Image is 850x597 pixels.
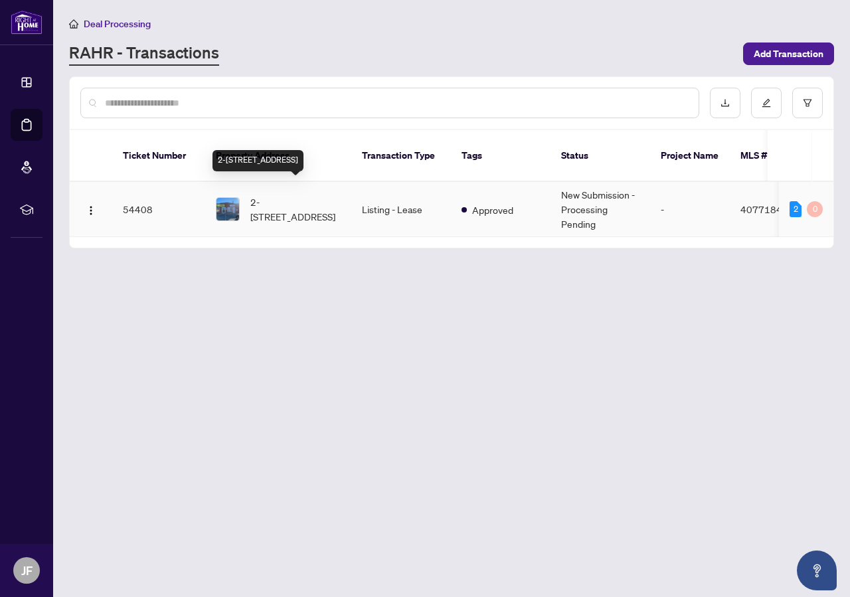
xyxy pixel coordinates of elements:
[112,130,205,182] th: Ticket Number
[472,203,513,217] span: Approved
[762,98,771,108] span: edit
[790,201,802,217] div: 2
[86,205,96,216] img: Logo
[650,130,730,182] th: Project Name
[743,43,834,65] button: Add Transaction
[250,195,341,224] span: 2-[STREET_ADDRESS]
[205,130,351,182] th: Property Address
[112,182,205,237] td: 54408
[754,43,823,64] span: Add Transaction
[807,201,823,217] div: 0
[650,182,730,237] td: -
[451,130,551,182] th: Tags
[797,551,837,590] button: Open asap
[69,42,219,66] a: RAHR - Transactions
[751,88,782,118] button: edit
[740,203,788,215] span: 40771849
[792,88,823,118] button: filter
[730,130,809,182] th: MLS #
[21,561,33,580] span: JF
[216,198,239,220] img: thumbnail-img
[721,98,730,108] span: download
[351,130,451,182] th: Transaction Type
[351,182,451,237] td: Listing - Lease
[212,150,303,171] div: 2-[STREET_ADDRESS]
[803,98,812,108] span: filter
[11,10,42,35] img: logo
[69,19,78,29] span: home
[80,199,102,220] button: Logo
[551,130,650,182] th: Status
[551,182,650,237] td: New Submission - Processing Pending
[710,88,740,118] button: download
[84,18,151,30] span: Deal Processing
